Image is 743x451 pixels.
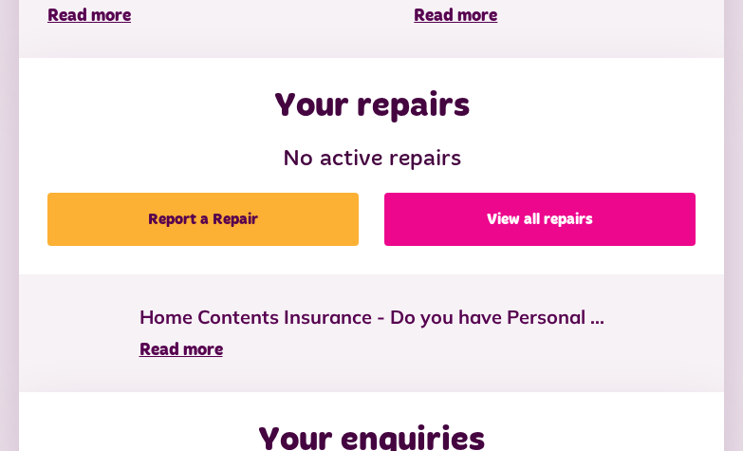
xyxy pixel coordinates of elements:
span: Read more [414,8,497,25]
a: Report a Repair [47,193,359,246]
span: Read more [47,8,131,25]
a: View all repairs [384,193,696,246]
h2: Your repairs [274,86,470,127]
h3: No active repairs [47,146,696,174]
a: Home Contents Insurance - Do you have Personal ... Read more [139,303,604,364]
span: Read more [139,342,223,359]
span: Home Contents Insurance - Do you have Personal ... [139,303,604,331]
